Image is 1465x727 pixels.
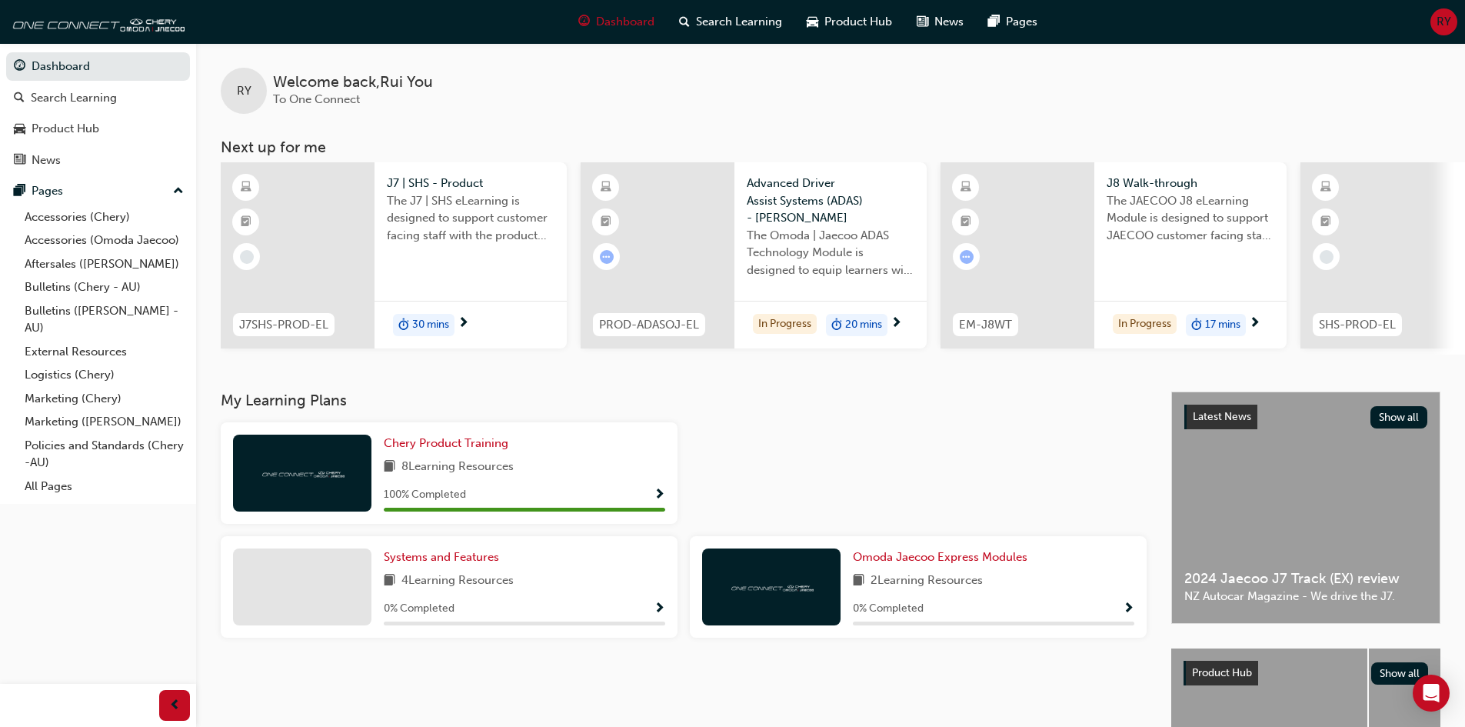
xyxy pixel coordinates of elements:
[729,579,814,594] img: oneconnect
[891,317,902,331] span: next-icon
[387,175,554,192] span: J7 | SHS - Product
[6,52,190,81] a: Dashboard
[241,178,251,198] span: learningResourceType_ELEARNING-icon
[941,162,1287,348] a: EM-J8WTJ8 Walk-throughThe JAECOO J8 eLearning Module is designed to support JAECOO customer facin...
[412,316,449,334] span: 30 mins
[1171,392,1440,624] a: Latest NewsShow all2024 Jaecoo J7 Track (EX) reviewNZ Autocar Magazine - We drive the J7.
[1249,317,1260,331] span: next-icon
[1320,212,1331,232] span: booktick-icon
[458,317,469,331] span: next-icon
[384,486,466,504] span: 100 % Completed
[904,6,976,38] a: news-iconNews
[401,458,514,477] span: 8 Learning Resources
[1370,406,1428,429] button: Show all
[18,205,190,229] a: Accessories (Chery)
[853,600,924,618] span: 0 % Completed
[934,13,964,31] span: News
[1437,13,1451,31] span: RY
[6,49,190,177] button: DashboardSearch LearningProduct HubNews
[1320,250,1333,264] span: learningRecordVerb_NONE-icon
[18,434,190,475] a: Policies and Standards (Chery -AU)
[6,146,190,175] a: News
[6,177,190,205] button: Pages
[831,315,842,335] span: duration-icon
[596,13,654,31] span: Dashboard
[387,192,554,245] span: The J7 | SHS eLearning is designed to support customer facing staff with the product and sales in...
[1320,178,1331,198] span: learningResourceType_ELEARNING-icon
[1371,662,1429,685] button: Show all
[241,212,251,232] span: booktick-icon
[747,175,914,227] span: Advanced Driver Assist Systems (ADAS) - [PERSON_NAME]
[18,252,190,276] a: Aftersales ([PERSON_NAME])
[384,572,395,591] span: book-icon
[1123,599,1134,619] button: Show Progress
[654,599,665,619] button: Show Progress
[976,6,1050,38] a: pages-iconPages
[600,250,614,264] span: learningRecordVerb_ATTEMPT-icon
[1184,588,1427,605] span: NZ Autocar Magazine - We drive the J7.
[566,6,667,38] a: guage-iconDashboard
[31,89,117,107] div: Search Learning
[237,82,251,100] span: RY
[14,154,25,168] span: news-icon
[221,392,1147,409] h3: My Learning Plans
[1192,666,1252,679] span: Product Hub
[1430,8,1457,35] button: RY
[1184,405,1427,429] a: Latest NewsShow all
[398,315,409,335] span: duration-icon
[6,115,190,143] a: Product Hub
[173,182,184,202] span: up-icon
[260,465,345,480] img: oneconnect
[18,410,190,434] a: Marketing ([PERSON_NAME])
[654,489,665,502] span: Show Progress
[32,182,63,200] div: Pages
[581,162,927,348] a: PROD-ADASOJ-ELAdvanced Driver Assist Systems (ADAS) - [PERSON_NAME]The Omoda | Jaecoo ADAS Techno...
[794,6,904,38] a: car-iconProduct Hub
[845,316,882,334] span: 20 mins
[1123,602,1134,616] span: Show Progress
[18,299,190,340] a: Bulletins ([PERSON_NAME] - AU)
[273,92,360,106] span: To One Connect
[1113,314,1177,335] div: In Progress
[384,436,508,450] span: Chery Product Training
[240,250,254,264] span: learningRecordVerb_NONE-icon
[18,363,190,387] a: Logistics (Chery)
[667,6,794,38] a: search-iconSearch Learning
[679,12,690,32] span: search-icon
[18,387,190,411] a: Marketing (Chery)
[654,602,665,616] span: Show Progress
[960,250,974,264] span: learningRecordVerb_ATTEMPT-icon
[18,475,190,499] a: All Pages
[601,178,611,198] span: learningResourceType_ELEARNING-icon
[239,316,328,334] span: J7SHS-PROD-EL
[807,12,818,32] span: car-icon
[401,572,514,591] span: 4 Learning Resources
[14,122,25,136] span: car-icon
[8,6,185,37] img: oneconnect
[601,212,611,232] span: booktick-icon
[14,92,25,105] span: search-icon
[18,340,190,364] a: External Resources
[1193,410,1251,423] span: Latest News
[1184,661,1428,685] a: Product HubShow all
[599,316,699,334] span: PROD-ADASOJ-EL
[14,185,25,198] span: pages-icon
[14,60,25,74] span: guage-icon
[961,178,971,198] span: learningResourceType_ELEARNING-icon
[32,152,61,169] div: News
[221,162,567,348] a: J7SHS-PROD-ELJ7 | SHS - ProductThe J7 | SHS eLearning is designed to support customer facing staf...
[32,120,99,138] div: Product Hub
[871,572,983,591] span: 2 Learning Resources
[1107,175,1274,192] span: J8 Walk-through
[1319,316,1396,334] span: SHS-PROD-EL
[384,549,505,566] a: Systems and Features
[18,228,190,252] a: Accessories (Omoda Jaecoo)
[961,212,971,232] span: booktick-icon
[6,84,190,112] a: Search Learning
[384,435,514,452] a: Chery Product Training
[917,12,928,32] span: news-icon
[747,227,914,279] span: The Omoda | Jaecoo ADAS Technology Module is designed to equip learners with essential knowledge ...
[384,600,454,618] span: 0 % Completed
